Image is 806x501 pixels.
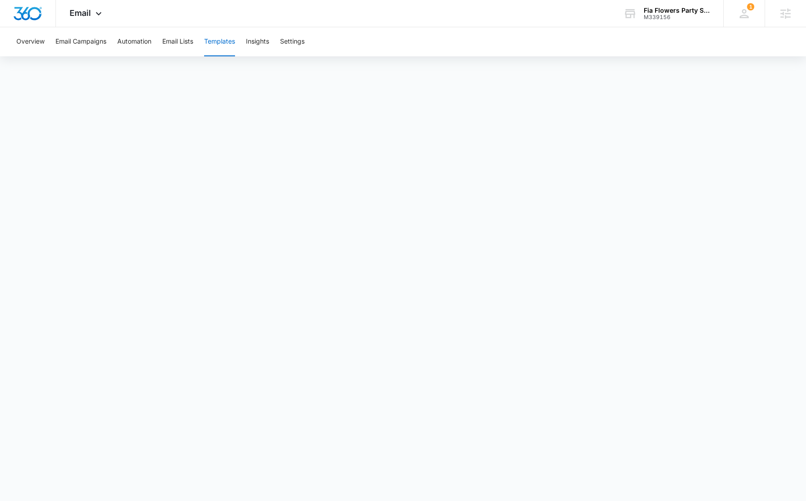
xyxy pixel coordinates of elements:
button: Email Campaigns [55,27,106,56]
button: Email Lists [162,27,193,56]
button: Templates [204,27,235,56]
span: 1 [747,3,754,10]
div: account id [644,14,710,20]
button: Settings [280,27,305,56]
button: Insights [246,27,269,56]
div: notifications count [747,3,754,10]
button: Automation [117,27,151,56]
button: Overview [16,27,45,56]
span: Email [70,8,91,18]
div: account name [644,7,710,14]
